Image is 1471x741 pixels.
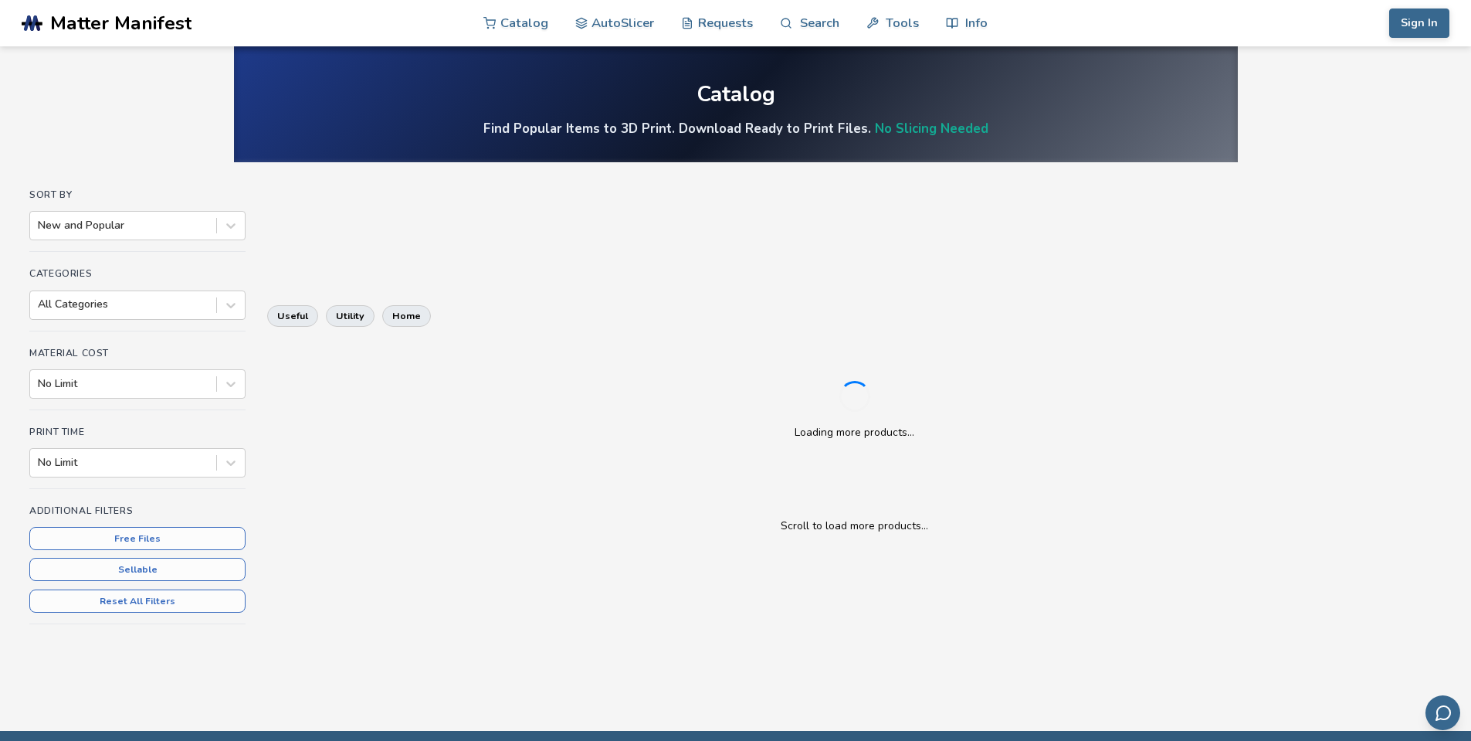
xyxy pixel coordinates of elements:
button: Reset All Filters [29,590,246,613]
button: Sign In [1389,8,1449,38]
h4: Additional Filters [29,505,246,516]
h4: Find Popular Items to 3D Print. Download Ready to Print Files. [483,120,988,138]
input: No Limit [38,457,41,469]
p: Loading more products... [795,424,914,440]
input: New and Popular [38,219,41,232]
a: No Slicing Needed [875,120,988,138]
input: No Limit [38,378,41,390]
h4: Sort By [29,189,246,200]
button: Free Files [29,527,246,550]
h4: Print Time [29,427,246,437]
span: Matter Manifest [50,12,192,34]
h4: Material Cost [29,348,246,359]
div: Catalog [697,83,775,107]
button: Sellable [29,558,246,581]
button: home [382,305,431,327]
h4: Categories [29,268,246,279]
button: utility [326,305,375,327]
input: All Categories [38,298,41,311]
button: Send feedback via email [1425,695,1460,730]
button: useful [267,305,318,327]
p: Scroll to load more products... [283,518,1426,534]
